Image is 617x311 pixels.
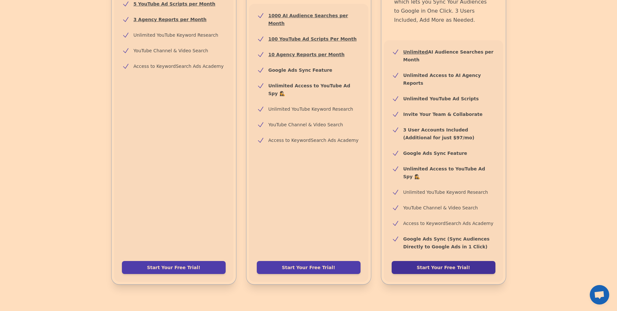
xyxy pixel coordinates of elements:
[134,32,219,38] span: Unlimited YouTube Keyword Research
[403,49,428,55] u: Unlimited
[268,122,343,127] span: YouTube Channel & Video Search
[134,17,207,22] u: 3 Agency Reports per Month
[392,261,495,274] a: Start Your Free Trial!
[403,127,474,140] b: 3 User Accounts Included (Additional for just $97/mo)
[403,190,488,195] span: Unlimited YouTube Keyword Research
[403,166,485,179] b: Unlimited Access to YouTube Ad Spy 🕵️‍♀️
[268,138,359,143] span: Access to KeywordSearch Ads Academy
[134,48,208,53] span: YouTube Channel & Video Search
[268,13,348,26] u: 1000 AI Audience Searches per Month
[403,236,490,249] b: Google Ads Sync (Sync Audiences Directly to Google Ads in 1 Click)
[257,261,361,274] a: Start Your Free Trial!
[268,52,345,57] u: 10 Agency Reports per Month
[122,261,226,274] a: Start Your Free Trial!
[134,1,216,6] u: 5 YouTube Ad Scripts per Month
[403,221,493,226] span: Access to KeywordSearch Ads Academy
[268,68,332,73] b: Google Ads Sync Feature
[268,106,353,112] span: Unlimited YouTube Keyword Research
[268,36,357,42] u: 100 YouTube Ad Scripts Per Month
[134,64,224,69] span: Access to KeywordSearch Ads Academy
[403,73,481,86] b: Unlimited Access to AI Agency Reports
[403,49,494,62] b: AI Audience Searches per Month
[590,285,609,305] div: Open chat
[403,112,483,117] b: Invite Your Team & Collaborate
[403,205,478,210] span: YouTube Channel & Video Search
[403,151,467,156] b: Google Ads Sync Feature
[403,96,479,101] b: Unlimited YouTube Ad Scripts
[268,83,350,96] b: Unlimited Access to YouTube Ad Spy 🕵️‍♀️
